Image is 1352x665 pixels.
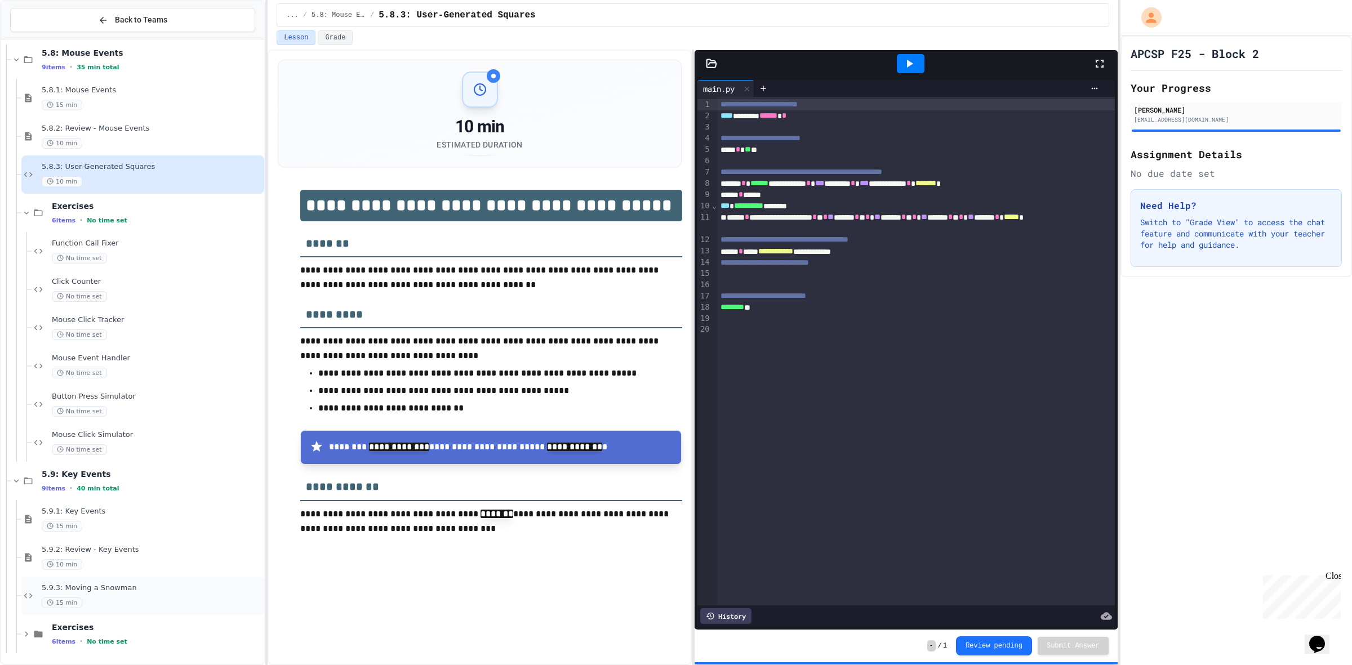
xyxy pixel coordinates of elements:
[42,521,82,532] span: 15 min
[52,368,107,378] span: No time set
[318,30,353,45] button: Grade
[52,291,107,302] span: No time set
[1131,167,1342,180] div: No due date set
[42,138,82,149] span: 10 min
[42,545,262,555] span: 5.9.2: Review - Key Events
[42,507,262,516] span: 5.9.1: Key Events
[379,8,535,22] span: 5.8.3: User-Generated Squares
[52,444,107,455] span: No time set
[697,167,711,178] div: 7
[10,8,255,32] button: Back to Teams
[697,291,711,302] div: 17
[42,485,65,492] span: 9 items
[697,99,711,110] div: 1
[70,484,72,493] span: •
[697,257,711,268] div: 14
[697,189,711,200] div: 9
[42,48,262,58] span: 5.8: Mouse Events
[697,212,711,234] div: 11
[42,64,65,71] span: 9 items
[370,11,374,20] span: /
[697,279,711,291] div: 16
[52,392,262,401] span: Button Press Simulator
[42,100,82,110] span: 15 min
[52,239,262,248] span: Function Call Fixer
[697,313,711,324] div: 19
[87,638,127,645] span: No time set
[277,30,315,45] button: Lesson
[1140,199,1332,212] h3: Need Help?
[52,354,262,363] span: Mouse Event Handler
[437,117,522,137] div: 10 min
[87,217,127,224] span: No time set
[70,63,72,72] span: •
[697,83,740,95] div: main.py
[938,641,942,650] span: /
[42,559,82,570] span: 10 min
[1047,641,1100,650] span: Submit Answer
[697,246,711,257] div: 13
[697,324,711,335] div: 20
[1131,146,1342,162] h2: Assignment Details
[700,608,751,624] div: History
[697,268,711,279] div: 15
[1134,105,1338,115] div: [PERSON_NAME]
[1131,80,1342,96] h2: Your Progress
[52,253,107,264] span: No time set
[77,485,119,492] span: 40 min total
[52,277,262,287] span: Click Counter
[437,139,522,150] div: Estimated Duration
[1140,217,1332,251] p: Switch to "Grade View" to access the chat feature and communicate with your teacher for help and ...
[80,637,82,646] span: •
[697,133,711,144] div: 4
[697,144,711,155] div: 5
[52,638,75,645] span: 6 items
[1131,46,1259,61] h1: APCSP F25 - Block 2
[697,110,711,122] div: 2
[52,201,262,211] span: Exercises
[77,64,119,71] span: 35 min total
[697,155,711,167] div: 6
[1134,115,1338,124] div: [EMAIL_ADDRESS][DOMAIN_NAME]
[52,622,262,632] span: Exercises
[42,162,262,172] span: 5.8.3: User-Generated Squares
[42,86,262,95] span: 5.8.1: Mouse Events
[42,469,262,479] span: 5.9: Key Events
[286,11,299,20] span: ...
[1038,637,1109,655] button: Submit Answer
[52,315,262,325] span: Mouse Click Tracker
[42,583,262,593] span: 5.9.3: Moving a Snowman
[115,14,167,26] span: Back to Teams
[943,641,947,650] span: 1
[697,302,711,313] div: 18
[52,406,107,417] span: No time set
[312,11,366,20] span: 5.8: Mouse Events
[711,201,717,210] span: Fold line
[52,329,107,340] span: No time set
[697,200,711,212] div: 10
[1129,5,1164,30] div: My Account
[52,430,262,440] span: Mouse Click Simulator
[927,640,936,651] span: -
[52,217,75,224] span: 6 items
[303,11,307,20] span: /
[42,176,82,187] span: 10 min
[697,234,711,246] div: 12
[1305,620,1341,654] iframe: chat widget
[697,122,711,133] div: 3
[42,597,82,608] span: 15 min
[697,178,711,189] div: 8
[697,80,754,97] div: main.py
[80,216,82,225] span: •
[1258,571,1341,619] iframe: chat widget
[5,5,78,72] div: Chat with us now!Close
[42,124,262,133] span: 5.8.2: Review - Mouse Events
[956,636,1032,655] button: Review pending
